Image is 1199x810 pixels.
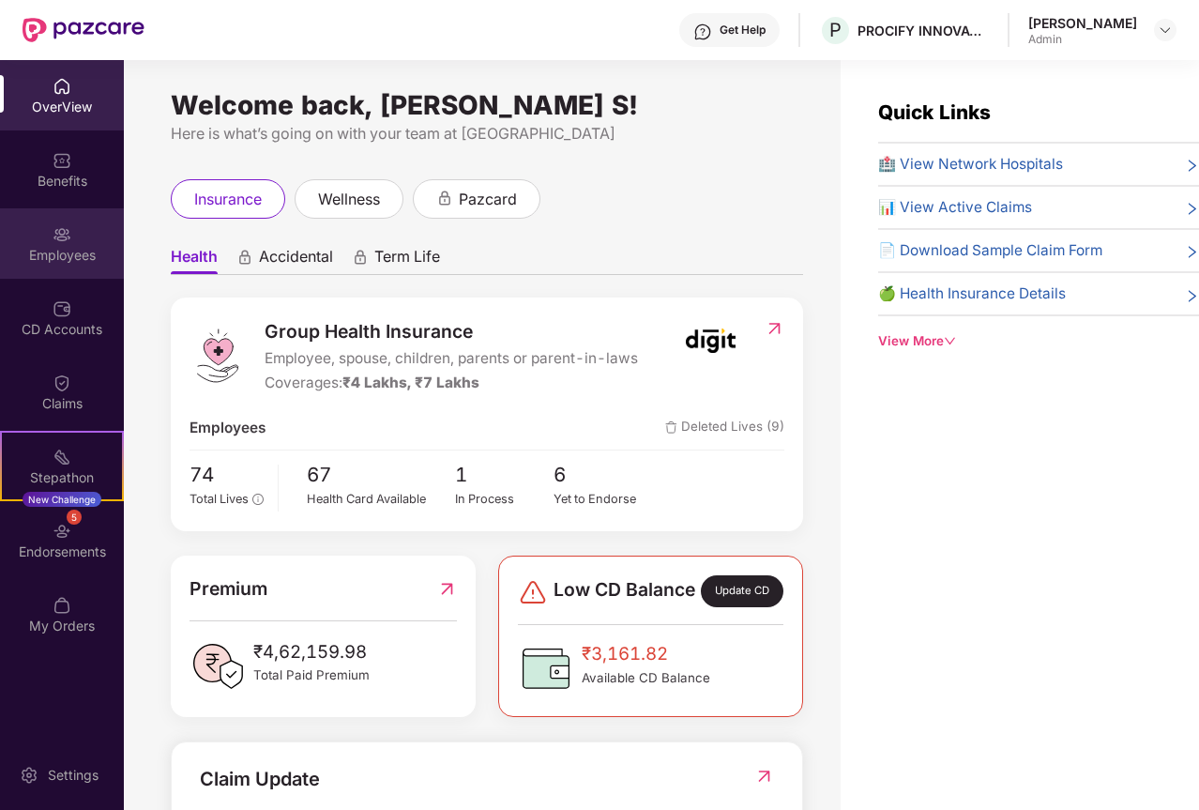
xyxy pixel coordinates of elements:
span: 🍏 Health Insurance Details [878,283,1066,305]
div: [PERSON_NAME] [1028,14,1137,32]
span: right [1185,243,1199,262]
div: Yet to Endorse [554,490,653,509]
span: Premium [190,574,267,603]
span: Accidental [259,247,333,274]
span: ₹4,62,159.98 [253,638,370,666]
img: RedirectIcon [437,574,457,603]
img: deleteIcon [665,421,677,434]
div: animation [352,249,369,266]
div: Claim Update [200,765,320,794]
span: pazcard [459,188,517,211]
div: Update CD [701,575,783,607]
img: svg+xml;base64,PHN2ZyBpZD0iQmVuZWZpdHMiIHhtbG5zPSJodHRwOi8vd3d3LnczLm9yZy8yMDAwL3N2ZyIgd2lkdGg9Ij... [53,151,71,170]
div: animation [436,190,453,206]
span: 1 [455,460,554,491]
span: wellness [318,188,380,211]
span: Total Paid Premium [253,665,370,685]
div: Get Help [720,23,766,38]
div: Settings [42,766,104,785]
span: ₹3,161.82 [582,640,710,668]
img: RedirectIcon [765,319,784,338]
img: svg+xml;base64,PHN2ZyB4bWxucz0iaHR0cDovL3d3dy53My5vcmcvMjAwMC9zdmciIHdpZHRoPSIyMSIgaGVpZ2h0PSIyMC... [53,448,71,466]
div: animation [236,249,253,266]
span: right [1185,157,1199,176]
span: Employees [190,417,266,439]
span: right [1185,200,1199,219]
span: Deleted Lives (9) [665,417,784,439]
div: Admin [1028,32,1137,47]
div: Coverages: [265,372,638,394]
div: PROCIFY INNOVATIONS PRIVATE LIMITED [858,22,989,39]
img: insurerIcon [675,317,746,364]
span: right [1185,286,1199,305]
span: Employee, spouse, children, parents or parent-in-laws [265,347,638,370]
img: CDBalanceIcon [518,640,574,696]
img: svg+xml;base64,PHN2ZyBpZD0iTXlfT3JkZXJzIiBkYXRhLW5hbWU9Ik15IE9yZGVycyIgeG1sbnM9Imh0dHA6Ly93d3cudz... [53,596,71,615]
img: svg+xml;base64,PHN2ZyBpZD0iSGVscC0zMngzMiIgeG1sbnM9Imh0dHA6Ly93d3cudzMub3JnLzIwMDAvc3ZnIiB3aWR0aD... [693,23,712,41]
div: New Challenge [23,492,101,507]
span: Group Health Insurance [265,317,638,345]
span: Term Life [374,247,440,274]
img: svg+xml;base64,PHN2ZyBpZD0iRW5kb3JzZW1lbnRzIiB4bWxucz0iaHR0cDovL3d3dy53My5vcmcvMjAwMC9zdmciIHdpZH... [53,522,71,541]
span: 67 [307,460,455,491]
span: down [944,335,956,347]
div: Stepathon [2,468,122,487]
span: 🏥 View Network Hospitals [878,153,1063,176]
div: Health Card Available [307,490,455,509]
img: svg+xml;base64,PHN2ZyBpZD0iRW1wbG95ZWVzIiB4bWxucz0iaHR0cDovL3d3dy53My5vcmcvMjAwMC9zdmciIHdpZHRoPS... [53,225,71,244]
img: PaidPremiumIcon [190,638,246,695]
span: info-circle [252,494,263,504]
img: New Pazcare Logo [23,18,144,42]
div: In Process [455,490,554,509]
img: svg+xml;base64,PHN2ZyBpZD0iSG9tZSIgeG1sbnM9Imh0dHA6Ly93d3cudzMub3JnLzIwMDAvc3ZnIiB3aWR0aD0iMjAiIG... [53,77,71,96]
img: svg+xml;base64,PHN2ZyBpZD0iRHJvcGRvd24tMzJ4MzIiIHhtbG5zPSJodHRwOi8vd3d3LnczLm9yZy8yMDAwL3N2ZyIgd2... [1158,23,1173,38]
img: RedirectIcon [754,767,774,786]
img: svg+xml;base64,PHN2ZyBpZD0iQ0RfQWNjb3VudHMiIGRhdGEtbmFtZT0iQ0QgQWNjb3VudHMiIHhtbG5zPSJodHRwOi8vd3... [53,299,71,318]
span: Low CD Balance [554,575,695,607]
span: 📊 View Active Claims [878,196,1032,219]
img: logo [190,328,246,384]
div: Welcome back, [PERSON_NAME] S! [171,98,803,113]
span: 📄 Download Sample Claim Form [878,239,1102,262]
img: svg+xml;base64,PHN2ZyBpZD0iRGFuZ2VyLTMyeDMyIiB4bWxucz0iaHR0cDovL3d3dy53My5vcmcvMjAwMC9zdmciIHdpZH... [518,577,548,607]
span: Quick Links [878,100,991,124]
div: View More [878,331,1199,351]
span: Available CD Balance [582,668,710,688]
div: Here is what’s going on with your team at [GEOGRAPHIC_DATA] [171,122,803,145]
img: svg+xml;base64,PHN2ZyBpZD0iQ2xhaW0iIHhtbG5zPSJodHRwOi8vd3d3LnczLm9yZy8yMDAwL3N2ZyIgd2lkdGg9IjIwIi... [53,374,71,392]
span: 6 [554,460,653,491]
div: 5 [67,510,82,525]
img: svg+xml;base64,PHN2ZyBpZD0iU2V0dGluZy0yMHgyMCIgeG1sbnM9Imh0dHA6Ly93d3cudzMub3JnLzIwMDAvc3ZnIiB3aW... [20,766,38,785]
span: P [829,19,842,41]
span: Total Lives [190,492,249,506]
span: Health [171,247,218,274]
span: insurance [194,188,262,211]
span: ₹4 Lakhs, ₹7 Lakhs [342,374,479,391]
span: 74 [190,460,264,491]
